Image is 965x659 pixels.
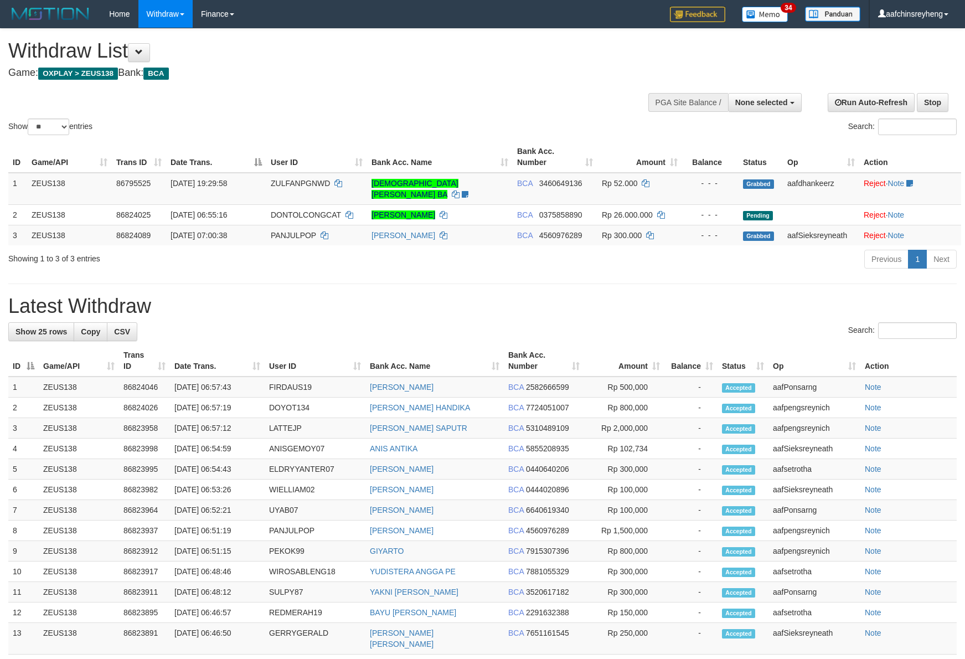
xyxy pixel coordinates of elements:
[865,608,881,617] a: Note
[116,210,151,219] span: 86824025
[526,506,569,514] span: Copy 6640619340 to clipboard
[508,608,524,617] span: BCA
[865,424,881,433] a: Note
[39,582,119,603] td: ZEUS138
[664,500,718,521] td: -
[170,541,265,562] td: [DATE] 06:51:15
[370,444,417,453] a: ANIS ANTIKA
[602,179,638,188] span: Rp 52.000
[865,506,881,514] a: Note
[864,210,886,219] a: Reject
[526,444,569,453] span: Copy 5855208935 to clipboard
[265,541,365,562] td: PEKOK99
[526,629,569,637] span: Copy 7651161545 to clipboard
[119,439,170,459] td: 86823998
[171,231,227,240] span: [DATE] 07:00:38
[39,562,119,582] td: ZEUS138
[526,608,569,617] span: Copy 2291632388 to clipboard
[171,179,227,188] span: [DATE] 19:29:58
[687,230,734,241] div: - - -
[864,179,886,188] a: Reject
[508,506,524,514] span: BCA
[722,486,755,495] span: Accepted
[107,322,137,341] a: CSV
[664,398,718,418] td: -
[8,322,74,341] a: Show 25 rows
[722,465,755,475] span: Accepted
[370,403,470,412] a: [PERSON_NAME] HANDIKA
[116,231,151,240] span: 86824089
[728,93,802,112] button: None selected
[584,377,664,398] td: Rp 500,000
[768,521,860,541] td: aafpengsreynich
[517,210,533,219] span: BCA
[27,141,112,173] th: Game/API: activate to sort column ascending
[526,465,569,473] span: Copy 0440640206 to clipboard
[526,526,569,535] span: Copy 4560976289 to clipboard
[39,418,119,439] td: ZEUS138
[119,418,170,439] td: 86823958
[265,398,365,418] td: DOYOT134
[265,345,365,377] th: User ID: activate to sort column ascending
[39,398,119,418] td: ZEUS138
[170,500,265,521] td: [DATE] 06:52:21
[864,231,886,240] a: Reject
[664,582,718,603] td: -
[8,6,92,22] img: MOTION_logo.png
[860,345,957,377] th: Action
[170,398,265,418] td: [DATE] 06:57:19
[265,623,365,655] td: GERRYGERALD
[271,231,316,240] span: PANJULPOP
[664,459,718,480] td: -
[859,173,961,205] td: ·
[370,588,458,596] a: YAKNI [PERSON_NAME]
[170,439,265,459] td: [DATE] 06:54:59
[602,231,642,240] span: Rp 300.000
[584,500,664,521] td: Rp 100,000
[859,141,961,173] th: Action
[682,141,739,173] th: Balance
[8,68,632,79] h4: Game: Bank:
[859,225,961,245] td: ·
[170,562,265,582] td: [DATE] 06:48:46
[664,418,718,439] td: -
[584,459,664,480] td: Rp 300,000
[539,210,582,219] span: Copy 0375858890 to clipboard
[265,582,365,603] td: SULPY87
[513,141,597,173] th: Bank Acc. Number: activate to sort column ascending
[508,383,524,392] span: BCA
[722,547,755,557] span: Accepted
[783,173,859,205] td: aafdhankeerz
[781,3,796,13] span: 34
[722,527,755,536] span: Accepted
[888,210,905,219] a: Note
[828,93,915,112] a: Run Auto-Refresh
[265,480,365,500] td: WIELLIAM02
[370,383,434,392] a: [PERSON_NAME]
[584,439,664,459] td: Rp 102,734
[722,629,755,639] span: Accepted
[664,377,718,398] td: -
[8,582,39,603] td: 11
[170,623,265,655] td: [DATE] 06:46:50
[865,588,881,596] a: Note
[8,521,39,541] td: 8
[739,141,783,173] th: Status
[8,500,39,521] td: 7
[504,345,584,377] th: Bank Acc. Number: activate to sort column ascending
[768,541,860,562] td: aafpengsreynich
[119,459,170,480] td: 86823995
[508,424,524,433] span: BCA
[602,210,653,219] span: Rp 26.000.000
[8,459,39,480] td: 5
[370,567,456,576] a: YUDISTERA ANGGA PE
[722,383,755,393] span: Accepted
[526,567,569,576] span: Copy 7881055329 to clipboard
[170,345,265,377] th: Date Trans.: activate to sort column ascending
[864,250,909,269] a: Previous
[27,204,112,225] td: ZEUS138
[119,582,170,603] td: 86823911
[664,603,718,623] td: -
[664,345,718,377] th: Balance: activate to sort column ascending
[722,568,755,577] span: Accepted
